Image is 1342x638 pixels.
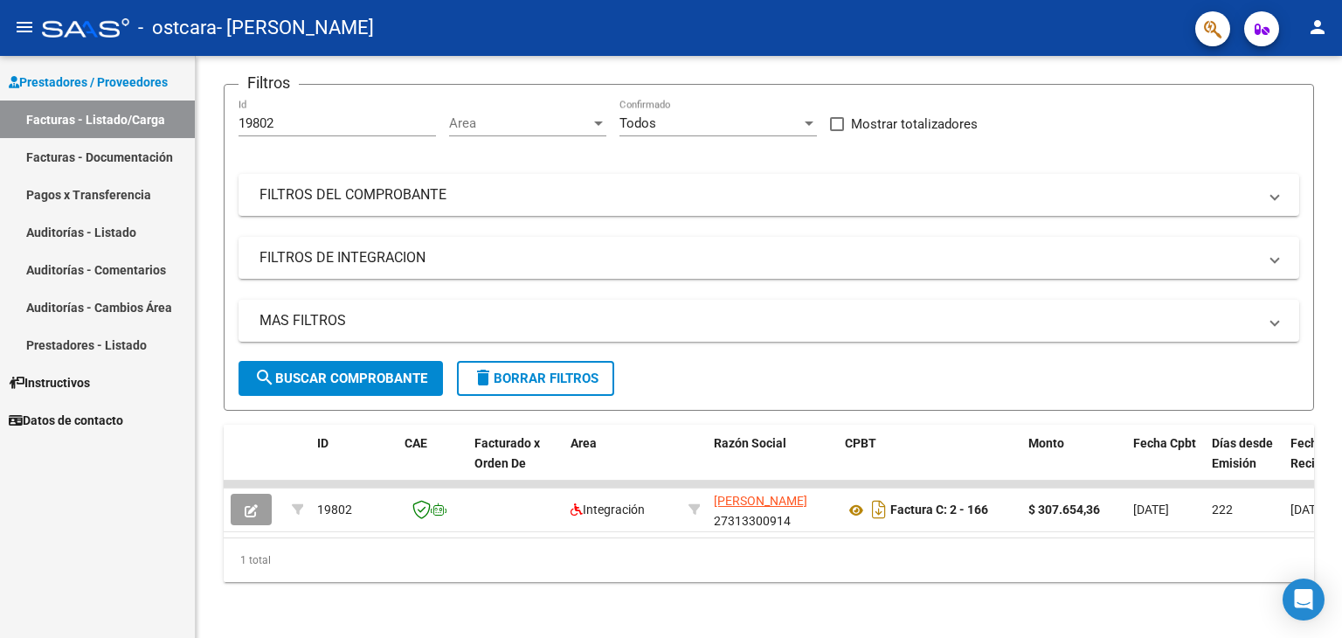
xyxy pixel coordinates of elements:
span: Datos de contacto [9,411,123,430]
span: 19802 [317,503,352,517]
span: Monto [1028,436,1064,450]
datatable-header-cell: CPBT [838,425,1021,502]
span: Integración [571,503,645,517]
strong: Factura C: 2 - 166 [890,503,988,517]
span: 222 [1212,503,1233,517]
span: Fecha Recibido [1290,436,1339,470]
i: Descargar documento [868,496,890,524]
datatable-header-cell: Días desde Emisión [1205,425,1283,502]
span: Días desde Emisión [1212,436,1273,470]
span: Mostrar totalizadores [851,114,978,135]
datatable-header-cell: Area [564,425,681,502]
div: 27313300914 [714,491,831,528]
span: Buscar Comprobante [254,371,427,386]
strong: $ 307.654,36 [1028,503,1100,517]
span: Instructivos [9,373,90,392]
span: - ostcara [138,9,217,47]
div: Open Intercom Messenger [1283,579,1325,621]
button: Borrar Filtros [457,361,614,396]
datatable-header-cell: Razón Social [707,425,838,502]
span: [DATE] [1133,503,1169,517]
mat-icon: person [1307,17,1328,38]
mat-expansion-panel-header: FILTROS DEL COMPROBANTE [239,174,1299,216]
datatable-header-cell: Fecha Cpbt [1126,425,1205,502]
span: Area [449,115,591,131]
mat-icon: search [254,367,275,388]
span: Fecha Cpbt [1133,436,1196,450]
mat-panel-title: MAS FILTROS [259,311,1257,330]
span: Razón Social [714,436,786,450]
span: CAE [405,436,427,450]
span: [DATE] [1290,503,1326,517]
span: Prestadores / Proveedores [9,73,168,92]
span: Borrar Filtros [473,371,598,386]
mat-expansion-panel-header: MAS FILTROS [239,300,1299,342]
span: Todos [619,115,656,131]
span: Area [571,436,597,450]
span: CPBT [845,436,876,450]
span: ID [317,436,329,450]
mat-panel-title: FILTROS DEL COMPROBANTE [259,185,1257,205]
datatable-header-cell: CAE [398,425,467,502]
div: 1 total [224,538,1314,582]
datatable-header-cell: Monto [1021,425,1126,502]
span: - [PERSON_NAME] [217,9,374,47]
mat-icon: menu [14,17,35,38]
mat-expansion-panel-header: FILTROS DE INTEGRACION [239,237,1299,279]
span: [PERSON_NAME] [714,494,807,508]
mat-icon: delete [473,367,494,388]
mat-panel-title: FILTROS DE INTEGRACION [259,248,1257,267]
h3: Filtros [239,71,299,95]
button: Buscar Comprobante [239,361,443,396]
datatable-header-cell: Facturado x Orden De [467,425,564,502]
datatable-header-cell: ID [310,425,398,502]
span: Facturado x Orden De [474,436,540,470]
